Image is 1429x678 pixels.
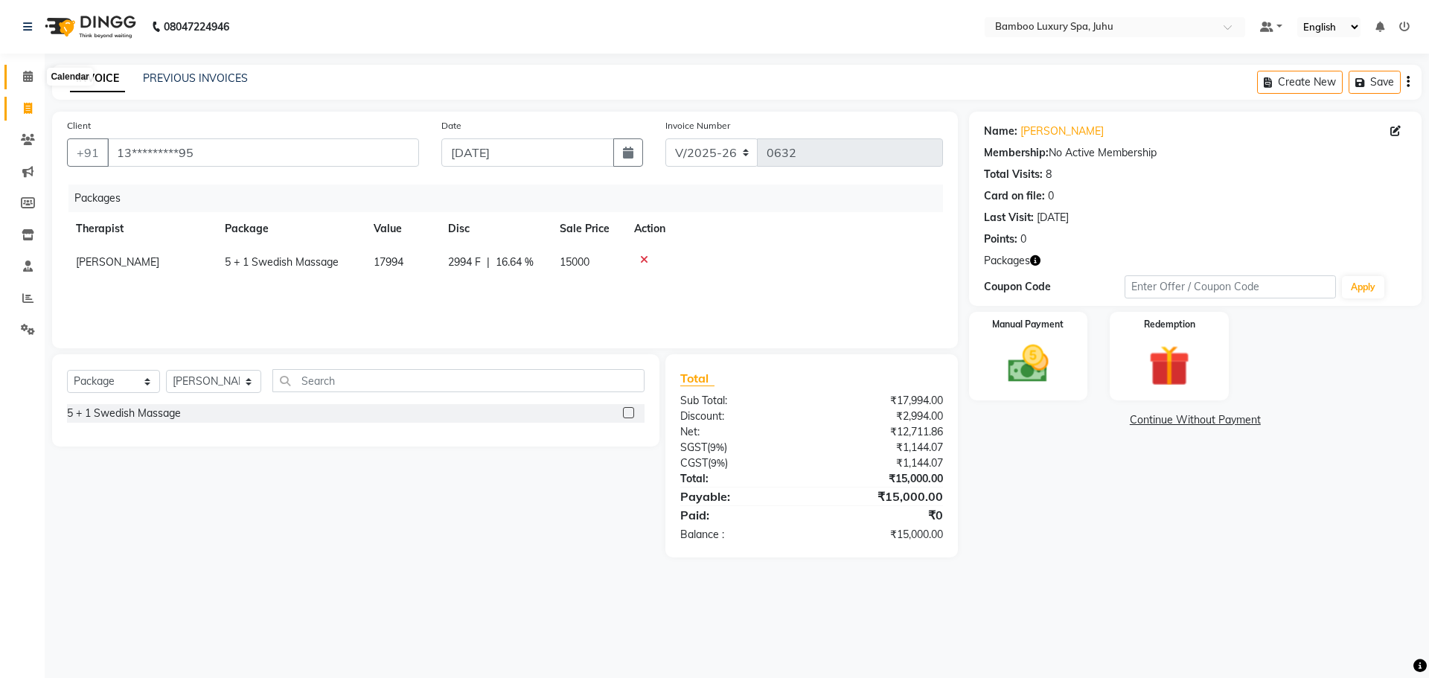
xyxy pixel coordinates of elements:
[995,340,1062,388] img: _cash.svg
[984,253,1030,269] span: Packages
[669,424,811,440] div: Net:
[984,231,1017,247] div: Points:
[811,471,953,487] div: ₹15,000.00
[441,119,461,132] label: Date
[984,188,1045,204] div: Card on file:
[972,412,1419,428] a: Continue Without Payment
[1342,276,1384,298] button: Apply
[669,487,811,505] div: Payable:
[669,440,811,455] div: ( )
[1349,71,1401,94] button: Save
[811,527,953,543] div: ₹15,000.00
[811,440,953,455] div: ₹1,144.07
[1257,71,1343,94] button: Create New
[811,409,953,424] div: ₹2,994.00
[164,6,229,48] b: 08047224946
[107,138,419,167] input: Search by Name/Mobile/Email/Code
[984,167,1043,182] div: Total Visits:
[1144,318,1195,331] label: Redemption
[710,441,724,453] span: 9%
[625,212,943,246] th: Action
[984,210,1034,226] div: Last Visit:
[47,68,92,86] div: Calendar
[67,212,216,246] th: Therapist
[665,119,730,132] label: Invoice Number
[669,471,811,487] div: Total:
[984,145,1049,161] div: Membership:
[67,138,109,167] button: +91
[67,406,181,421] div: 5 + 1 Swedish Massage
[1020,124,1104,139] a: [PERSON_NAME]
[811,455,953,471] div: ₹1,144.07
[496,255,534,270] span: 16.64 %
[374,255,403,269] span: 17994
[216,212,365,246] th: Package
[680,441,707,454] span: SGST
[669,527,811,543] div: Balance :
[811,393,953,409] div: ₹17,994.00
[76,255,159,269] span: [PERSON_NAME]
[811,424,953,440] div: ₹12,711.86
[551,212,625,246] th: Sale Price
[560,255,589,269] span: 15000
[448,255,481,270] span: 2994 F
[272,369,645,392] input: Search
[711,457,725,469] span: 9%
[439,212,551,246] th: Disc
[811,506,953,524] div: ₹0
[811,487,953,505] div: ₹15,000.00
[669,506,811,524] div: Paid:
[992,318,1064,331] label: Manual Payment
[669,409,811,424] div: Discount:
[38,6,140,48] img: logo
[669,393,811,409] div: Sub Total:
[487,255,490,270] span: |
[143,71,248,85] a: PREVIOUS INVOICES
[365,212,439,246] th: Value
[1048,188,1054,204] div: 0
[1020,231,1026,247] div: 0
[1046,167,1052,182] div: 8
[1037,210,1069,226] div: [DATE]
[984,279,1125,295] div: Coupon Code
[1125,275,1336,298] input: Enter Offer / Coupon Code
[984,145,1407,161] div: No Active Membership
[67,119,91,132] label: Client
[984,124,1017,139] div: Name:
[225,255,339,269] span: 5 + 1 Swedish Massage
[1136,340,1203,391] img: _gift.svg
[680,456,708,470] span: CGST
[680,371,714,386] span: Total
[68,185,954,212] div: Packages
[669,455,811,471] div: ( )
